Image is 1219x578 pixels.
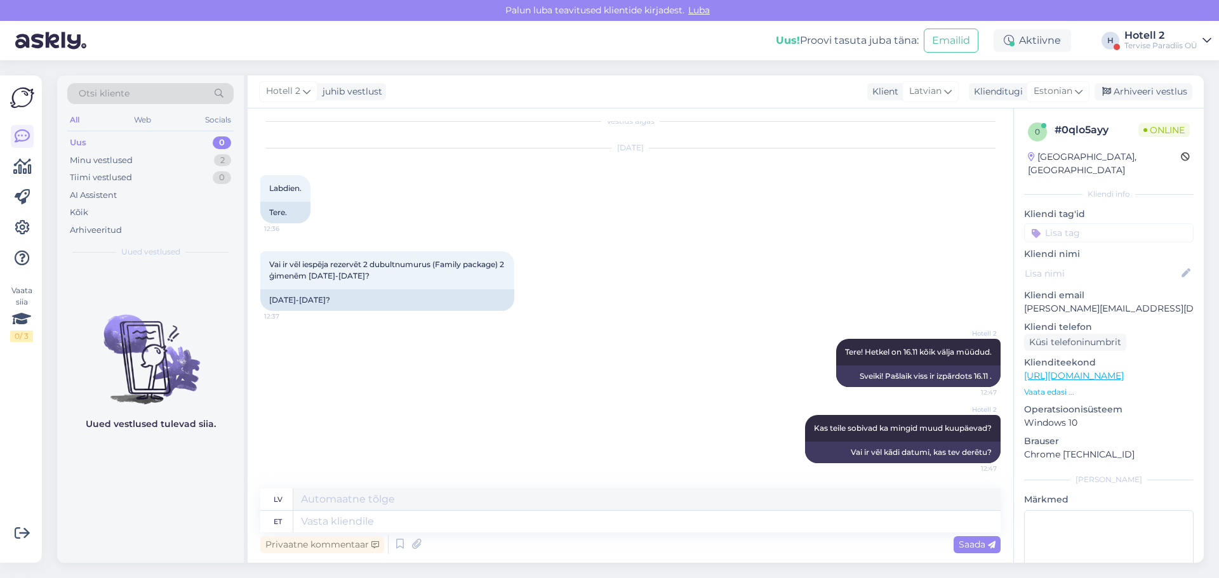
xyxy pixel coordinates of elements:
span: 12:37 [264,312,312,321]
input: Lisa nimi [1025,266,1179,280]
div: [DATE]-[DATE]? [260,289,514,311]
p: Kliendi email [1024,289,1194,302]
div: [PERSON_NAME] [1024,474,1194,485]
b: Uus! [776,34,800,46]
span: 12:36 [264,224,312,233]
span: 12:47 [949,464,997,473]
p: Märkmed [1024,493,1194,506]
div: Privaatne kommentaar [260,536,384,553]
img: Askly Logo [10,86,34,110]
div: Tervise Paradiis OÜ [1124,41,1197,51]
span: Kas teile sobivad ka mingid muud kuupäevad? [814,423,992,433]
div: Tiimi vestlused [70,171,132,184]
input: Lisa tag [1024,223,1194,242]
div: [GEOGRAPHIC_DATA], [GEOGRAPHIC_DATA] [1028,150,1181,177]
span: 0 [1035,127,1040,136]
span: Latvian [909,84,942,98]
div: 0 / 3 [10,331,33,342]
span: 12:47 [949,388,997,397]
span: Luba [684,4,714,16]
div: Kliendi info [1024,188,1194,200]
span: Hotell 2 [949,405,997,414]
div: Sveiki! Pašlaik viss ir izpārdots 16.11 . [836,365,1001,387]
div: [DATE] [260,142,1001,154]
p: Operatsioonisüsteem [1024,403,1194,416]
div: # 0qlo5ayy [1055,122,1138,138]
div: H [1102,32,1119,49]
div: 0 [213,136,231,149]
div: 2 [214,154,231,167]
p: Kliendi telefon [1024,320,1194,334]
span: Labdien. [269,183,302,193]
div: Kõik [70,206,88,219]
div: juhib vestlust [317,85,382,98]
div: Tere. [260,202,310,223]
div: lv [274,489,283,510]
a: [URL][DOMAIN_NAME] [1024,370,1124,381]
p: Brauser [1024,435,1194,448]
div: AI Assistent [70,189,117,202]
p: Kliendi tag'id [1024,207,1194,221]
div: Uus [70,136,86,149]
span: Saada [959,539,996,550]
p: Klienditeekond [1024,356,1194,369]
p: Windows 10 [1024,416,1194,430]
p: Chrome [TECHNICAL_ID] [1024,448,1194,461]
div: Arhiveeri vestlus [1095,83,1192,100]
p: Kliendi nimi [1024,247,1194,261]
img: No chats [57,292,244,406]
div: Vai ir vēl kādi datumi, kas tev derētu? [805,442,1001,463]
button: Emailid [924,29,978,53]
div: Socials [203,112,234,128]
p: Uued vestlused tulevad siia. [86,417,216,431]
a: Hotell 2Tervise Paradiis OÜ [1124,30,1211,51]
div: Vestlus algas [260,115,1001,127]
div: Minu vestlused [70,154,133,167]
span: Online [1138,123,1190,137]
div: Web [131,112,154,128]
div: Hotell 2 [1124,30,1197,41]
span: Uued vestlused [121,246,180,258]
span: Estonian [1034,84,1072,98]
div: et [274,511,282,532]
p: Vaata edasi ... [1024,386,1194,398]
div: Aktiivne [994,29,1071,52]
div: Klienditugi [969,85,1023,98]
div: Vaata siia [10,285,33,342]
span: Otsi kliente [79,87,130,100]
span: Vai ir vēl iespēja rezervēt 2 dubultnumurus (Family package) 2 ģimenēm [DATE]-[DATE]? [269,259,506,280]
p: [PERSON_NAME][EMAIL_ADDRESS][DOMAIN_NAME] [1024,302,1194,315]
span: Hotell 2 [266,84,300,98]
div: Klient [867,85,898,98]
div: Proovi tasuta juba täna: [776,33,919,48]
div: 0 [213,171,231,184]
span: Tere! Hetkel on 16.11 kõik välja müüdud. [845,347,992,357]
div: All [67,112,82,128]
div: Arhiveeritud [70,224,122,237]
span: Hotell 2 [949,329,997,338]
div: Küsi telefoninumbrit [1024,334,1126,351]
